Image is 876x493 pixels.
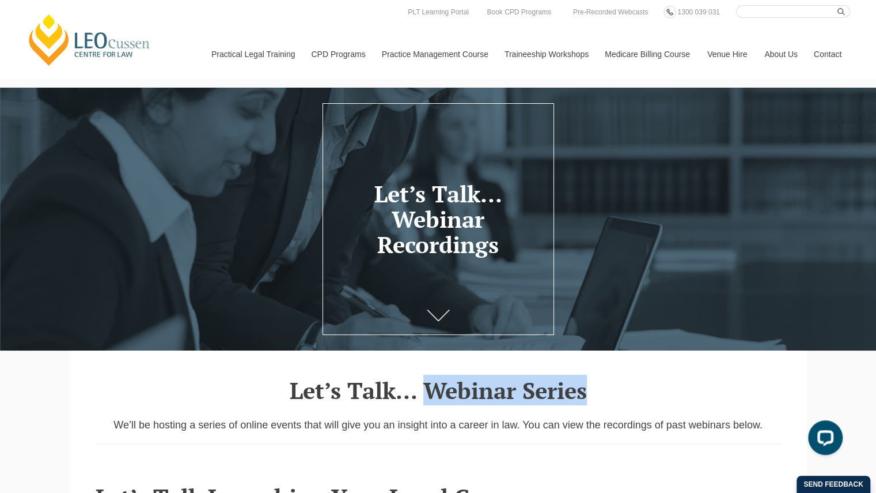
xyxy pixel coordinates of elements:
[596,29,699,79] a: Medicare Billing Course
[674,6,722,18] a: 1300 039 031
[373,29,496,79] a: Practice Management Course
[496,29,596,79] a: Traineeship Workshops
[333,181,543,257] h1: Let’s Talk… Webinar Recordings
[756,29,805,79] a: About Us
[302,29,373,79] a: CPD Programs
[203,29,303,79] a: Practical Legal Training
[96,419,781,432] p: We’ll be hosting a series of online events that will give you an insight into a career in law. Yo...
[677,8,719,16] span: 1300 039 031
[405,6,472,18] a: PLT Learning Portal
[799,416,847,464] iframe: LiveChat chat widget
[96,378,781,403] h1: Let’s Talk… Webinar Series
[570,6,651,18] a: Pre-Recorded Webcasts
[805,29,850,79] a: Contact
[699,29,756,79] a: Venue Hire
[484,6,553,18] a: Book CPD Programs
[26,13,153,67] a: [PERSON_NAME] Centre for Law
